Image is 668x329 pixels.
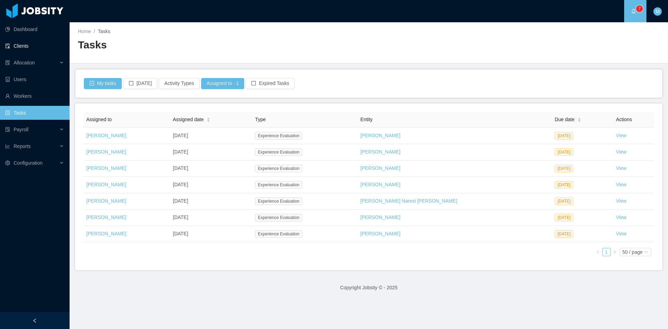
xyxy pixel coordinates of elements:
[577,117,581,122] div: Sort
[14,143,31,149] span: Reports
[555,230,573,238] span: [DATE]
[78,38,369,52] h2: Tasks
[644,250,648,255] i: icon: down
[70,276,668,300] footer: Copyright Jobsity © - 2025
[616,182,627,187] a: View
[360,133,400,138] a: [PERSON_NAME]
[255,214,302,221] span: Experience Evaluation
[78,29,91,34] a: Home
[255,181,302,189] span: Experience Evaluation
[255,117,265,122] span: Type
[94,29,95,34] span: /
[170,193,253,210] td: [DATE]
[555,165,573,172] span: [DATE]
[596,250,600,254] i: icon: left
[5,22,64,36] a: icon: pie-chartDashboard
[98,29,110,34] span: Tasks
[611,248,619,256] li: Next Page
[86,117,112,122] span: Assigned to
[86,149,126,155] a: [PERSON_NAME]
[5,127,10,132] i: icon: file-protect
[14,127,29,132] span: Payroll
[360,117,373,122] span: Entity
[84,78,122,89] button: icon: check-squareMy tasks
[255,148,302,156] span: Experience Evaluation
[5,72,64,86] a: icon: robotUsers
[555,132,573,140] span: [DATE]
[594,248,602,256] li: Previous Page
[170,210,253,226] td: [DATE]
[5,106,64,120] a: icon: profileTasks
[5,60,10,65] i: icon: solution
[86,198,126,204] a: [PERSON_NAME]
[173,116,204,123] span: Assigned date
[86,133,126,138] a: [PERSON_NAME]
[360,231,400,236] a: [PERSON_NAME]
[14,160,42,166] span: Configuration
[631,9,636,14] i: icon: bell
[616,165,627,171] a: View
[86,182,126,187] a: [PERSON_NAME]
[555,214,573,221] span: [DATE]
[255,230,302,238] span: Experience Evaluation
[5,39,64,53] a: icon: auditClients
[170,128,253,144] td: [DATE]
[616,117,632,122] span: Actions
[555,116,574,123] span: Due date
[555,197,573,205] span: [DATE]
[555,181,573,189] span: [DATE]
[170,144,253,160] td: [DATE]
[616,231,627,236] a: View
[616,198,627,204] a: View
[255,132,302,140] span: Experience Evaluation
[616,133,627,138] a: View
[655,7,660,16] span: M
[616,214,627,220] a: View
[5,89,64,103] a: icon: userWorkers
[613,250,617,254] i: icon: right
[5,144,10,149] i: icon: line-chart
[86,231,126,236] a: [PERSON_NAME]
[603,248,610,256] a: 1
[360,149,400,155] a: [PERSON_NAME]
[360,214,400,220] a: [PERSON_NAME]
[170,160,253,177] td: [DATE]
[578,119,581,122] i: icon: caret-down
[86,165,126,171] a: [PERSON_NAME]
[578,117,581,119] i: icon: caret-up
[246,78,295,89] button: icon: borderExpired Tasks
[360,165,400,171] a: [PERSON_NAME]
[616,149,627,155] a: View
[360,182,400,187] a: [PERSON_NAME]
[207,117,210,119] i: icon: caret-up
[170,177,253,193] td: [DATE]
[159,78,199,89] button: Activity Types
[255,197,302,205] span: Experience Evaluation
[638,5,641,12] p: 7
[123,78,157,89] button: icon: border[DATE]
[5,160,10,165] i: icon: setting
[201,78,245,89] button: Assigned to · 1
[14,60,35,65] span: Allocation
[360,198,458,204] a: [PERSON_NAME] Naresi [PERSON_NAME]
[555,148,573,156] span: [DATE]
[86,214,126,220] a: [PERSON_NAME]
[622,248,643,256] div: 50 / page
[255,165,302,172] span: Experience Evaluation
[207,119,210,122] i: icon: caret-down
[636,5,643,12] sup: 7
[206,117,210,122] div: Sort
[170,226,253,242] td: [DATE]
